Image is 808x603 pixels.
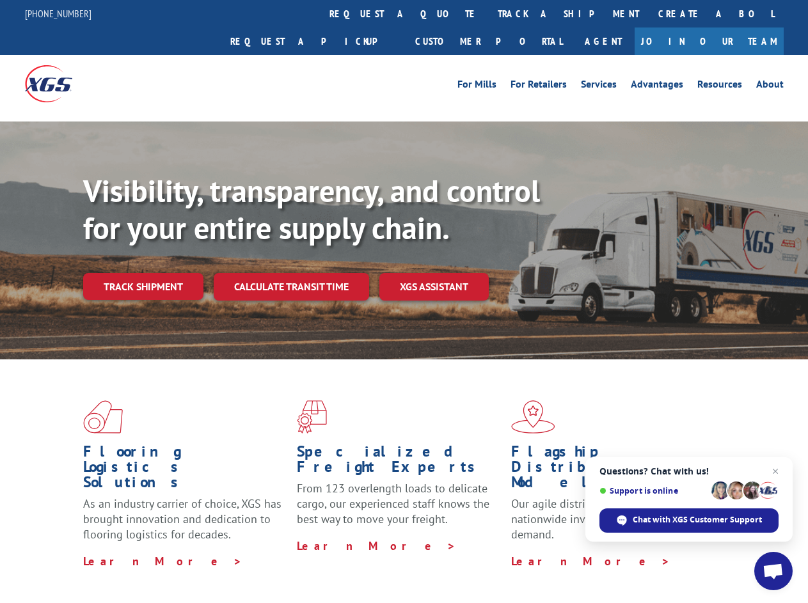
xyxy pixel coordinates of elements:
span: Questions? Chat with us! [599,466,779,476]
div: Open chat [754,552,793,590]
span: Chat with XGS Customer Support [633,514,762,526]
p: From 123 overlength loads to delicate cargo, our experienced staff knows the best way to move you... [297,481,501,538]
a: Join Our Team [635,27,784,55]
b: Visibility, transparency, and control for your entire supply chain. [83,171,540,247]
h1: Flagship Distribution Model [511,444,715,496]
img: xgs-icon-flagship-distribution-model-red [511,400,555,434]
a: [PHONE_NUMBER] [25,7,91,20]
span: Our agile distribution network gives you nationwide inventory management on demand. [511,496,711,542]
a: Learn More > [297,538,456,553]
a: Calculate transit time [214,273,369,301]
h1: Flooring Logistics Solutions [83,444,287,496]
img: xgs-icon-total-supply-chain-intelligence-red [83,400,123,434]
a: Services [581,79,617,93]
a: For Mills [457,79,496,93]
a: Learn More > [511,554,670,568]
a: Advantages [631,79,683,93]
span: Close chat [768,464,783,479]
a: Resources [697,79,742,93]
img: xgs-icon-focused-on-flooring-red [297,400,327,434]
h1: Specialized Freight Experts [297,444,501,481]
a: Track shipment [83,273,203,300]
a: About [756,79,784,93]
div: Chat with XGS Customer Support [599,508,779,533]
a: Agent [572,27,635,55]
a: Customer Portal [406,27,572,55]
a: Learn More > [83,554,242,568]
a: Request a pickup [221,27,406,55]
a: XGS ASSISTANT [379,273,489,301]
span: Support is online [599,486,707,496]
a: For Retailers [511,79,567,93]
span: As an industry carrier of choice, XGS has brought innovation and dedication to flooring logistics... [83,496,281,542]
